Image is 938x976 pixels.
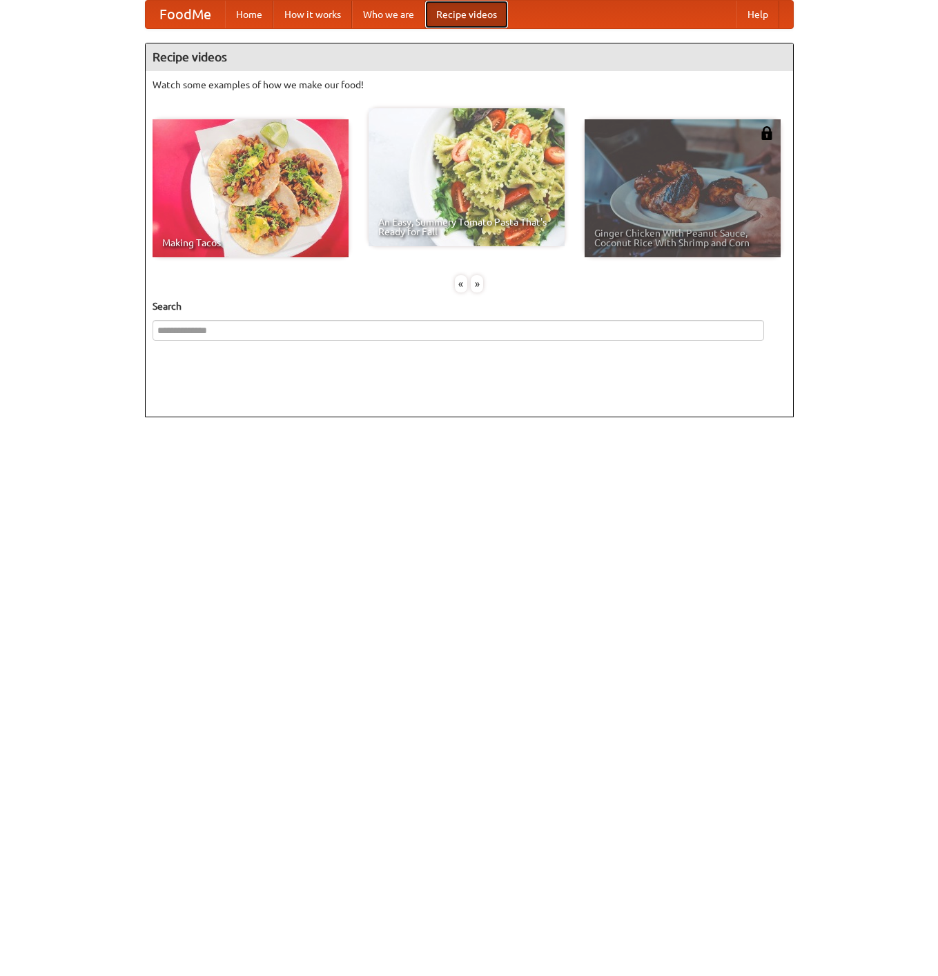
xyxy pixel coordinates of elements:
a: Home [225,1,273,28]
a: Recipe videos [425,1,508,28]
h4: Recipe videos [146,43,793,71]
a: Help [736,1,779,28]
span: Making Tacos [162,238,339,248]
span: An Easy, Summery Tomato Pasta That's Ready for Fall [378,217,555,237]
h5: Search [153,299,786,313]
img: 483408.png [760,126,774,140]
a: Making Tacos [153,119,349,257]
div: « [455,275,467,292]
a: An Easy, Summery Tomato Pasta That's Ready for Fall [369,108,565,246]
p: Watch some examples of how we make our food! [153,78,786,92]
a: How it works [273,1,352,28]
a: Who we are [352,1,425,28]
div: » [471,275,483,292]
a: FoodMe [146,1,225,28]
